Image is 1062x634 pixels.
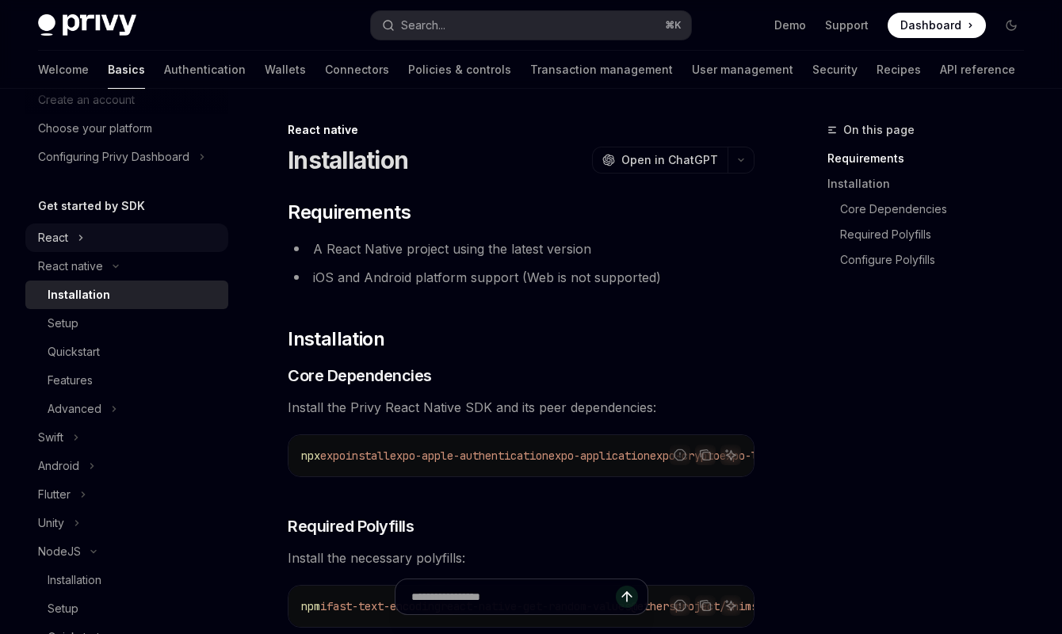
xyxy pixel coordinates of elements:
a: Configure Polyfills [827,247,1037,273]
div: Installation [48,285,110,304]
div: Quickstart [48,342,100,361]
div: Flutter [38,485,71,504]
a: Security [812,51,858,89]
button: Toggle Configuring Privy Dashboard section [25,143,228,171]
div: NodeJS [38,542,81,561]
h1: Installation [288,146,408,174]
button: Toggle Advanced section [25,395,228,423]
span: On this page [843,120,915,139]
div: React native [38,257,103,276]
button: Toggle React native section [25,252,228,281]
h5: Get started by SDK [38,197,145,216]
a: Installation [827,171,1037,197]
a: Features [25,366,228,395]
a: Requirements [827,146,1037,171]
button: Ask AI [720,445,741,465]
span: Requirements [288,200,411,225]
div: Setup [48,599,78,618]
span: expo [320,449,346,463]
button: Toggle React section [25,223,228,252]
a: Installation [25,566,228,594]
div: Advanced [48,399,101,418]
a: Policies & controls [408,51,511,89]
span: Install the Privy React Native SDK and its peer dependencies: [288,396,754,418]
span: Open in ChatGPT [621,152,718,168]
a: Transaction management [530,51,673,89]
button: Toggle dark mode [999,13,1024,38]
div: Features [48,371,93,390]
a: Support [825,17,869,33]
button: Open search [371,11,691,40]
a: Wallets [265,51,306,89]
button: Toggle Unity section [25,509,228,537]
span: ⌘ K [665,19,682,32]
a: API reference [940,51,1015,89]
a: Connectors [325,51,389,89]
div: Setup [48,314,78,333]
span: npx [301,449,320,463]
a: Dashboard [888,13,986,38]
div: Configuring Privy Dashboard [38,147,189,166]
a: Choose your platform [25,114,228,143]
a: Quickstart [25,338,228,366]
span: install [346,449,390,463]
button: Open in ChatGPT [592,147,728,174]
button: Toggle NodeJS section [25,537,228,566]
a: Installation [25,281,228,309]
button: Send message [616,586,638,608]
button: Report incorrect code [670,445,690,465]
a: Recipes [877,51,921,89]
a: Setup [25,309,228,338]
button: Toggle Swift section [25,423,228,452]
span: Required Polyfills [288,515,414,537]
span: expo-crypto [650,449,720,463]
li: A React Native project using the latest version [288,238,754,260]
button: Toggle Android section [25,452,228,480]
div: Installation [48,571,101,590]
span: Core Dependencies [288,365,432,387]
span: Dashboard [900,17,961,33]
div: Android [38,456,79,475]
a: User management [692,51,793,89]
div: Swift [38,428,63,447]
a: Setup [25,594,228,623]
button: Toggle Flutter section [25,480,228,509]
div: Choose your platform [38,119,152,138]
div: React native [288,122,754,138]
a: Demo [774,17,806,33]
li: iOS and Android platform support (Web is not supported) [288,266,754,288]
img: dark logo [38,14,136,36]
a: Core Dependencies [827,197,1037,222]
div: Search... [401,16,445,35]
button: Copy the contents from the code block [695,445,716,465]
input: Ask a question... [411,579,616,614]
a: Basics [108,51,145,89]
span: Install the necessary polyfills: [288,547,754,569]
a: Required Polyfills [827,222,1037,247]
a: Authentication [164,51,246,89]
span: expo-application [548,449,650,463]
div: React [38,228,68,247]
a: Welcome [38,51,89,89]
div: Unity [38,514,64,533]
span: expo-apple-authentication [390,449,548,463]
span: Installation [288,327,384,352]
